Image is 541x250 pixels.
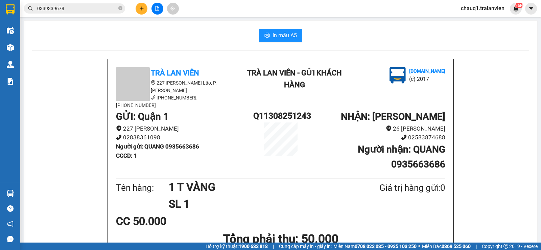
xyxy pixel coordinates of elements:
[513,5,519,12] img: icon-new-feature
[151,95,156,100] span: phone
[116,111,169,122] b: GỬI : Quận 1
[28,6,33,11] span: search
[341,111,445,122] b: NHẬN : [PERSON_NAME]
[116,230,445,248] h1: Tổng phải thu: 50.000
[116,152,137,159] b: CCCD : 1
[259,29,302,42] button: printerIn mẫu A5
[7,44,14,51] img: warehouse-icon
[401,134,407,140] span: phone
[169,179,347,196] h1: 1 T VÀNG
[167,3,179,15] button: aim
[170,6,175,11] span: aim
[442,244,471,249] strong: 0369 525 060
[264,32,270,39] span: printer
[273,243,274,250] span: |
[155,6,160,11] span: file-add
[169,196,347,212] h1: SL 1
[7,27,14,34] img: warehouse-icon
[151,80,156,85] span: environment
[7,78,14,85] img: solution-icon
[139,6,144,11] span: plus
[279,243,332,250] span: Cung cấp máy in - giấy in:
[7,61,14,68] img: warehouse-icon
[455,4,510,13] span: chauq1.tralanvien
[528,5,534,12] span: caret-down
[118,6,122,10] span: close-circle
[116,213,225,230] div: CC 50.000
[347,181,445,195] div: Giá trị hàng gửi: 0
[7,221,14,227] span: notification
[239,244,268,249] strong: 1900 633 818
[116,124,253,133] li: 227 [PERSON_NAME]
[308,133,445,142] li: 02583874688
[386,126,392,131] span: environment
[116,181,169,195] div: Tên hàng:
[525,3,537,15] button: caret-down
[136,3,147,15] button: plus
[116,134,122,140] span: phone
[118,5,122,12] span: close-circle
[116,94,238,109] li: [PHONE_NUMBER], [PHONE_NUMBER]
[247,69,342,89] b: Trà Lan Viên - Gửi khách hàng
[6,4,15,15] img: logo-vxr
[206,243,268,250] span: Hỗ trợ kỹ thuật:
[151,3,163,15] button: file-add
[418,245,420,248] span: ⚪️
[7,236,14,242] span: message
[116,143,199,150] b: Người gửi : QUANG 0935663686
[476,243,477,250] span: |
[515,3,523,8] sup: NaN
[308,124,445,133] li: 26 [PERSON_NAME]
[116,133,253,142] li: 02838361098
[253,109,308,122] h1: Q11308251243
[116,79,238,94] li: 227 [PERSON_NAME] Lão, P. [PERSON_NAME]
[422,243,471,250] span: Miền Bắc
[273,31,297,40] span: In mẫu A5
[37,5,117,12] input: Tìm tên, số ĐT hoặc mã đơn
[390,67,406,84] img: logo.jpg
[409,75,445,83] li: (c) 2017
[7,205,14,212] span: question-circle
[116,126,122,131] span: environment
[355,244,417,249] strong: 0708 023 035 - 0935 103 250
[151,69,199,77] b: Trà Lan Viên
[358,144,445,170] b: Người nhận : QUANG 0935663686
[7,190,14,197] img: warehouse-icon
[409,68,445,74] b: [DOMAIN_NAME]
[503,244,508,249] span: copyright
[333,243,417,250] span: Miền Nam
